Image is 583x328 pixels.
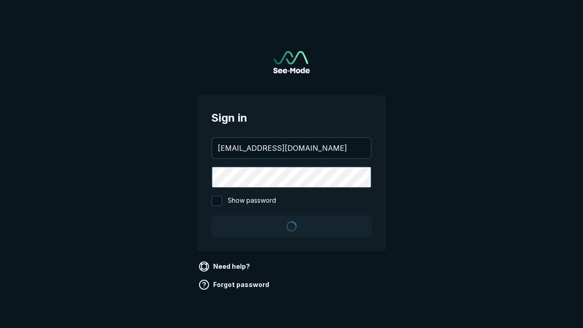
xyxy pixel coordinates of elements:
span: Sign in [211,110,372,126]
a: Need help? [197,259,254,274]
span: Show password [228,195,276,206]
img: See-Mode Logo [273,51,310,73]
a: Go to sign in [273,51,310,73]
a: Forgot password [197,277,273,292]
input: your@email.com [212,138,371,158]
